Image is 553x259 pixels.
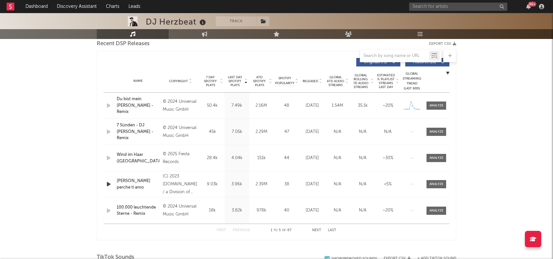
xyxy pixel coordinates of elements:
[233,229,250,232] button: Previous
[251,129,272,135] div: 2.29M
[117,178,159,191] a: [PERSON_NAME] perché ti amo
[327,207,348,214] div: N/A
[327,129,348,135] div: N/A
[377,73,395,89] span: Estimated % Playlist Streams Last Day
[528,2,536,7] div: 99 +
[356,58,400,66] button: Originals(71)
[301,102,323,109] div: [DATE]
[263,227,299,234] div: 1 5 87
[251,75,268,87] span: ATD Spotify Plays
[226,102,247,109] div: 7.49k
[402,71,422,91] div: Global Streaming Trend (Last 60D)
[117,204,159,217] a: 100.000 leuchtende Sterne - Remix
[169,79,188,83] span: Copyright
[526,4,531,9] button: 99+
[117,122,159,141] a: 7 Sünden - DJ [PERSON_NAME] - Remix
[301,155,323,161] div: [DATE]
[202,102,223,109] div: 50.4k
[163,173,198,196] div: (C) 2023 [DOMAIN_NAME] / a Division of Tough Stuff! Music
[327,75,344,87] span: Global ATD Audio Streams
[328,229,336,232] button: Last
[216,16,257,26] button: Track
[409,3,507,11] input: Search for artists
[226,155,247,161] div: 4.04k
[352,102,374,109] div: 35.1k
[352,73,370,89] span: Global Rolling 7D Audio Streams
[226,181,247,188] div: 3.96k
[377,129,399,135] div: N/A
[202,155,223,161] div: 28.4k
[163,124,198,140] div: © 2024 Universal Music GmbH
[251,207,272,214] div: 978k
[117,152,159,164] a: Wind im Haar ([GEOGRAPHIC_DATA])
[377,155,399,161] div: ~ 30 %
[217,229,226,232] button: First
[275,155,298,161] div: 44
[274,229,277,232] span: to
[303,79,318,83] span: Released
[117,96,159,115] a: Du bist mein [PERSON_NAME] - Remix
[226,75,243,87] span: Last Day Spotify Plays
[251,102,272,109] div: 2.16M
[360,53,429,59] input: Search by song name or URL
[429,42,456,46] button: Export CSV
[327,181,348,188] div: N/A
[410,60,440,64] span: Features ( 16 )
[202,75,219,87] span: 7 Day Spotify Plays
[275,181,298,188] div: 38
[226,207,247,214] div: 3.82k
[352,155,374,161] div: N/A
[275,76,294,86] span: Spotify Popularity
[117,79,159,83] div: Name
[251,155,272,161] div: 151k
[301,181,323,188] div: [DATE]
[327,155,348,161] div: N/A
[146,16,208,27] div: DJ Herzbeat
[301,207,323,214] div: [DATE]
[377,181,399,188] div: <5%
[352,181,374,188] div: N/A
[202,129,223,135] div: 45k
[312,229,321,232] button: Next
[360,60,391,64] span: Originals ( 71 )
[275,102,298,109] div: 48
[352,207,374,214] div: N/A
[301,129,323,135] div: [DATE]
[163,150,198,166] div: © 2025 Fiesta Records
[202,181,223,188] div: 9.03k
[163,98,198,114] div: © 2024 Universal Music GmbH
[377,102,399,109] div: ~ 20 %
[275,207,298,214] div: 40
[202,207,223,214] div: 18k
[282,229,286,232] span: of
[327,102,348,109] div: 1.54M
[352,129,374,135] div: N/A
[97,40,150,48] span: Recent DSP Releases
[377,207,399,214] div: ~ 20 %
[226,129,247,135] div: 7.05k
[405,58,449,66] button: Features(16)
[163,203,198,218] div: © 2024 Universal Music GmbH
[275,129,298,135] div: 47
[251,181,272,188] div: 2.39M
